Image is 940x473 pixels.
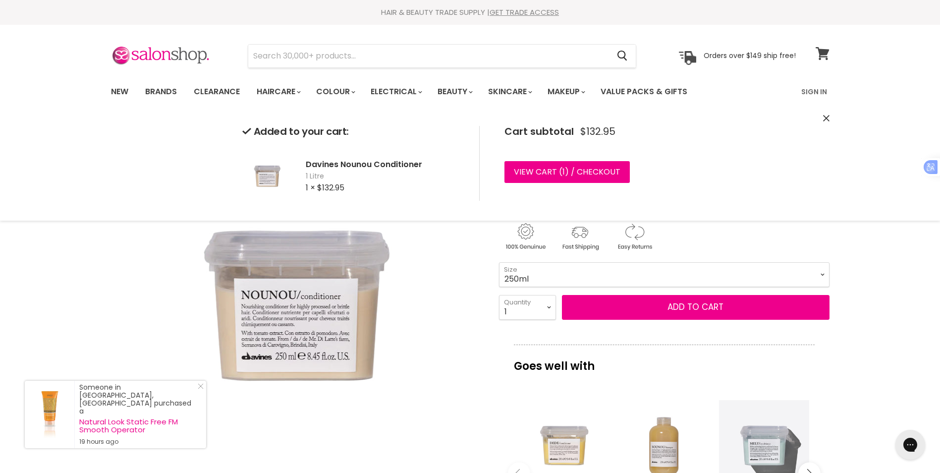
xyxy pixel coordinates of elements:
[580,126,615,137] span: $132.95
[242,151,292,201] img: Davines Nounou Conditioner
[248,45,609,67] input: Search
[249,81,307,102] a: Haircare
[562,166,565,177] span: 1
[490,7,559,17] a: GET TRADE ACCESS
[608,222,661,252] img: returns.gif
[481,81,538,102] a: Skincare
[99,7,842,17] div: HAIR & BEAUTY TRADE SUPPLY |
[104,81,136,102] a: New
[138,81,184,102] a: Brands
[504,161,630,183] a: View cart (1) / Checkout
[504,124,574,138] span: Cart subtotal
[823,114,829,124] button: Close
[306,172,463,181] span: 1 Litre
[198,383,204,389] svg: Close Icon
[309,81,361,102] a: Colour
[540,81,591,102] a: Makeup
[363,81,428,102] a: Electrical
[890,426,930,463] iframe: Gorgias live chat messenger
[99,77,842,106] nav: Main
[514,345,815,377] p: Goes well with
[430,81,479,102] a: Beauty
[795,81,833,102] a: Sign In
[25,381,74,448] a: Visit product page
[242,126,463,137] h2: Added to your cart:
[609,45,636,67] button: Search
[317,182,344,193] span: $132.95
[306,159,463,170] h2: Davines Nounou Conditioner
[704,51,796,60] p: Orders over $149 ship free!
[79,383,196,446] div: Someone in [GEOGRAPHIC_DATA], [GEOGRAPHIC_DATA] purchased a
[562,295,829,320] button: Add to cart
[194,383,204,393] a: Close Notification
[306,182,315,193] span: 1 ×
[593,81,695,102] a: Value Packs & Gifts
[79,438,196,446] small: 19 hours ago
[553,222,606,252] img: shipping.gif
[186,81,247,102] a: Clearance
[499,295,556,320] select: Quantity
[248,44,636,68] form: Product
[79,418,196,434] a: Natural Look Static Free FM Smooth Operator
[104,77,745,106] ul: Main menu
[499,222,552,252] img: genuine.gif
